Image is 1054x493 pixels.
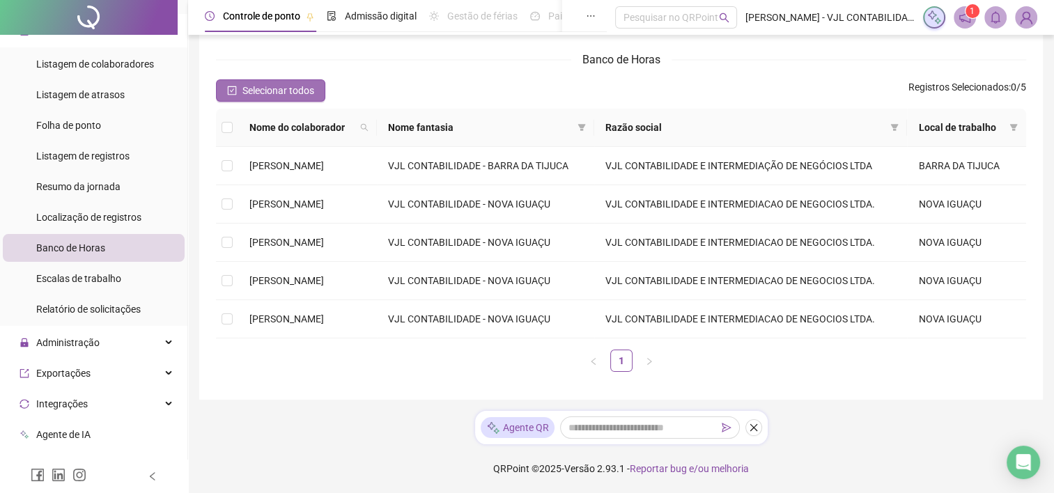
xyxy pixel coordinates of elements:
[888,117,901,138] span: filter
[586,11,596,21] span: ellipsis
[227,86,237,95] span: check-square
[52,468,65,482] span: linkedin
[594,262,908,300] td: VJL CONTABILIDADE E INTERMEDIACAO DE NEGOCIOS LTDA.
[36,181,121,192] span: Resumo da jornada
[1007,117,1021,138] span: filter
[578,123,586,132] span: filter
[610,350,633,372] li: 1
[36,89,125,100] span: Listagem de atrasos
[223,10,300,22] span: Controle de ponto
[582,350,605,372] button: left
[148,471,157,481] span: left
[959,11,971,24] span: notification
[345,10,417,22] span: Admissão digital
[589,357,598,366] span: left
[72,468,86,482] span: instagram
[722,423,731,432] span: send
[582,350,605,372] li: Página anterior
[907,224,1026,262] td: NOVA IGUAÇU
[249,198,324,210] span: [PERSON_NAME]
[630,463,749,474] span: Reportar bug e/ou melhoria
[357,117,371,138] span: search
[36,337,100,348] span: Administração
[327,11,336,21] span: file-done
[36,58,154,70] span: Listagem de colaboradores
[530,11,540,21] span: dashboard
[970,6,975,16] span: 1
[719,13,729,23] span: search
[20,399,29,409] span: sync
[548,10,603,22] span: Painel do DP
[388,120,572,135] span: Nome fantasia
[31,468,45,482] span: facebook
[36,120,101,131] span: Folha de ponto
[481,417,555,438] div: Agente QR
[966,4,979,18] sup: 1
[890,123,899,132] span: filter
[575,117,589,138] span: filter
[36,242,105,253] span: Banco de Horas
[749,423,759,432] span: close
[638,350,660,372] li: Próxima página
[907,185,1026,224] td: NOVA IGUAÇU
[20,338,29,347] span: lock
[605,120,885,135] span: Razão social
[989,11,1002,24] span: bell
[377,185,594,224] td: VJL CONTABILIDADE - NOVA IGUAÇU
[36,304,141,315] span: Relatório de solicitações
[486,421,500,435] img: sparkle-icon.fc2bf0ac1784a2077858766a79e2daf3.svg
[1016,7,1037,28] img: 88956
[447,10,518,22] span: Gestão de férias
[594,185,908,224] td: VJL CONTABILIDADE E INTERMEDIACAO DE NEGOCIOS LTDA.
[1009,123,1018,132] span: filter
[918,120,1004,135] span: Local de trabalho
[377,224,594,262] td: VJL CONTABILIDADE - NOVA IGUAÇU
[205,11,215,21] span: clock-circle
[216,79,325,102] button: Selecionar todos
[594,300,908,338] td: VJL CONTABILIDADE E INTERMEDIACAO DE NEGOCIOS LTDA.
[645,357,653,366] span: right
[306,13,314,21] span: pushpin
[377,262,594,300] td: VJL CONTABILIDADE - NOVA IGUAÇU
[249,275,324,286] span: [PERSON_NAME]
[360,123,369,132] span: search
[36,398,88,409] span: Integrações
[377,147,594,185] td: VJL CONTABILIDADE - BARRA DA TIJUCA
[249,313,324,324] span: [PERSON_NAME]
[36,212,141,223] span: Localização de registros
[908,79,1026,102] span: : 0 / 5
[36,368,91,379] span: Exportações
[242,83,314,98] span: Selecionar todos
[927,10,942,25] img: sparkle-icon.fc2bf0ac1784a2077858766a79e2daf3.svg
[188,444,1054,493] footer: QRPoint © 2025 - 2.93.1 -
[594,147,908,185] td: VJL CONTABILIDADE E INTERMEDIAÇÃO DE NEGÓCIOS LTDA
[377,300,594,338] td: VJL CONTABILIDADE - NOVA IGUAÇU
[36,273,121,284] span: Escalas de trabalho
[249,120,355,135] span: Nome do colaborador
[594,224,908,262] td: VJL CONTABILIDADE E INTERMEDIACAO DE NEGOCIOS LTDA.
[1007,446,1040,479] div: Open Intercom Messenger
[745,10,915,25] span: [PERSON_NAME] - VJL CONTABILIDADE E INTERMEDIACAO DE NEGOCIOS LTDA.
[638,350,660,372] button: right
[907,300,1026,338] td: NOVA IGUAÇU
[582,53,660,66] span: Banco de Horas
[20,368,29,378] span: export
[249,160,324,171] span: [PERSON_NAME]
[36,150,130,162] span: Listagem de registros
[564,463,595,474] span: Versão
[36,429,91,440] span: Agente de IA
[908,81,1009,93] span: Registros Selecionados
[611,350,632,371] a: 1
[907,147,1026,185] td: BARRA DA TIJUCA
[249,237,324,248] span: [PERSON_NAME]
[907,262,1026,300] td: NOVA IGUAÇU
[429,11,439,21] span: sun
